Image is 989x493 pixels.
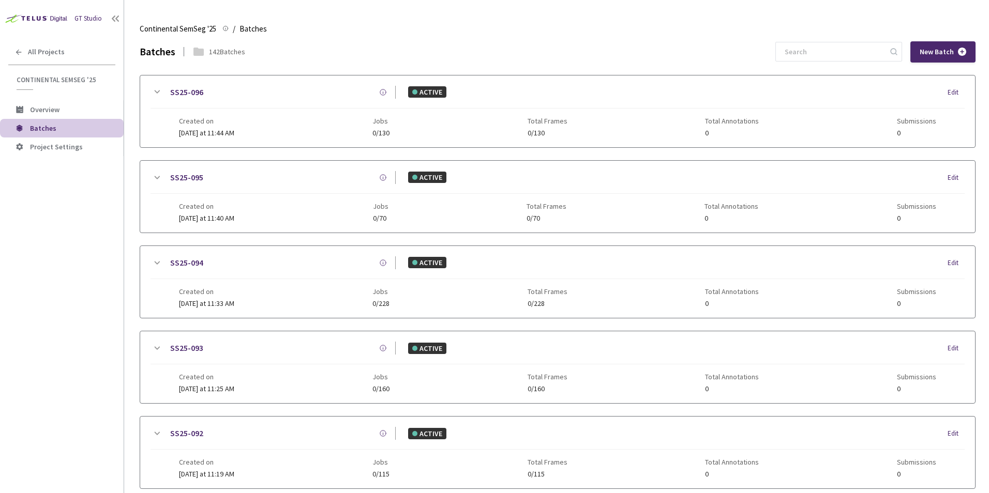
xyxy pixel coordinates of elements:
span: 0 [897,129,936,137]
span: 0 [705,385,759,393]
div: Edit [948,87,965,98]
span: 0/70 [373,214,388,222]
span: 0/70 [527,214,566,222]
div: SS25-095ACTIVEEditCreated on[DATE] at 11:40 AMJobs0/70Total Frames0/70Total Annotations0Submissions0 [140,161,975,233]
span: 0 [705,470,759,478]
span: Total Frames [527,202,566,210]
span: All Projects [28,48,65,56]
span: [DATE] at 11:25 AM [179,384,234,393]
span: Jobs [372,117,389,125]
span: 0/228 [372,300,389,307]
span: Total Frames [528,117,567,125]
span: Created on [179,458,234,466]
div: Edit [948,428,965,439]
span: Jobs [372,287,389,296]
div: SS25-094ACTIVEEditCreated on[DATE] at 11:33 AMJobs0/228Total Frames0/228Total Annotations0Submiss... [140,246,975,318]
div: ACTIVE [408,343,446,354]
span: [DATE] at 11:44 AM [179,128,234,137]
div: ACTIVE [408,86,446,98]
span: Jobs [372,373,389,381]
span: Total Annotations [705,117,759,125]
a: SS25-096 [170,86,203,99]
div: ACTIVE [408,428,446,439]
input: Search [778,42,889,61]
span: 0/130 [372,129,389,137]
div: SS25-093ACTIVEEditCreated on[DATE] at 11:25 AMJobs0/160Total Frames0/160Total Annotations0Submiss... [140,331,975,403]
span: Jobs [372,458,389,466]
span: Submissions [897,202,936,210]
span: 0 [897,385,936,393]
span: Submissions [897,373,936,381]
span: 0 [897,214,936,222]
a: SS25-094 [170,256,203,269]
span: Created on [179,117,234,125]
span: Submissions [897,458,936,466]
span: 0 [897,300,936,307]
span: 0/160 [372,385,389,393]
div: SS25-092ACTIVEEditCreated on[DATE] at 11:19 AMJobs0/115Total Frames0/115Total Annotations0Submiss... [140,417,975,488]
span: 0/115 [528,470,567,478]
a: SS25-093 [170,342,203,355]
span: [DATE] at 11:33 AM [179,299,234,308]
span: 0 [705,129,759,137]
span: Overview [30,105,59,114]
div: Edit [948,173,965,183]
span: Created on [179,202,234,210]
div: ACTIVE [408,257,446,268]
span: Created on [179,287,234,296]
div: Batches [140,44,175,59]
span: Submissions [897,117,936,125]
div: ACTIVE [408,172,446,183]
div: 142 Batches [209,47,245,57]
span: 0 [705,300,759,307]
span: [DATE] at 11:40 AM [179,213,234,223]
span: 0/115 [372,470,389,478]
span: Total Annotations [705,373,759,381]
div: GT Studio [74,14,102,24]
div: Edit [948,343,965,353]
a: SS25-092 [170,427,203,440]
span: Batches [239,23,267,35]
span: [DATE] at 11:19 AM [179,469,234,479]
span: Submissions [897,287,936,296]
span: Total Annotations [705,458,759,466]
span: Continental SemSeg '25 [17,75,109,84]
span: 0 [705,214,758,222]
span: Continental SemSeg '25 [140,23,216,35]
span: 0 [897,470,936,478]
span: Project Settings [30,142,83,151]
span: Total Frames [528,458,567,466]
span: 0/160 [528,385,567,393]
li: / [233,23,235,35]
span: Total Annotations [705,202,758,210]
a: SS25-095 [170,171,203,184]
div: Edit [948,258,965,268]
span: Created on [179,373,234,381]
span: Total Frames [528,373,567,381]
span: Total Annotations [705,287,759,296]
span: 0/130 [528,129,567,137]
span: Batches [30,124,56,133]
span: Total Frames [528,287,567,296]
span: New Batch [920,48,954,56]
span: Jobs [373,202,388,210]
span: 0/228 [528,300,567,307]
div: SS25-096ACTIVEEditCreated on[DATE] at 11:44 AMJobs0/130Total Frames0/130Total Annotations0Submiss... [140,75,975,147]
